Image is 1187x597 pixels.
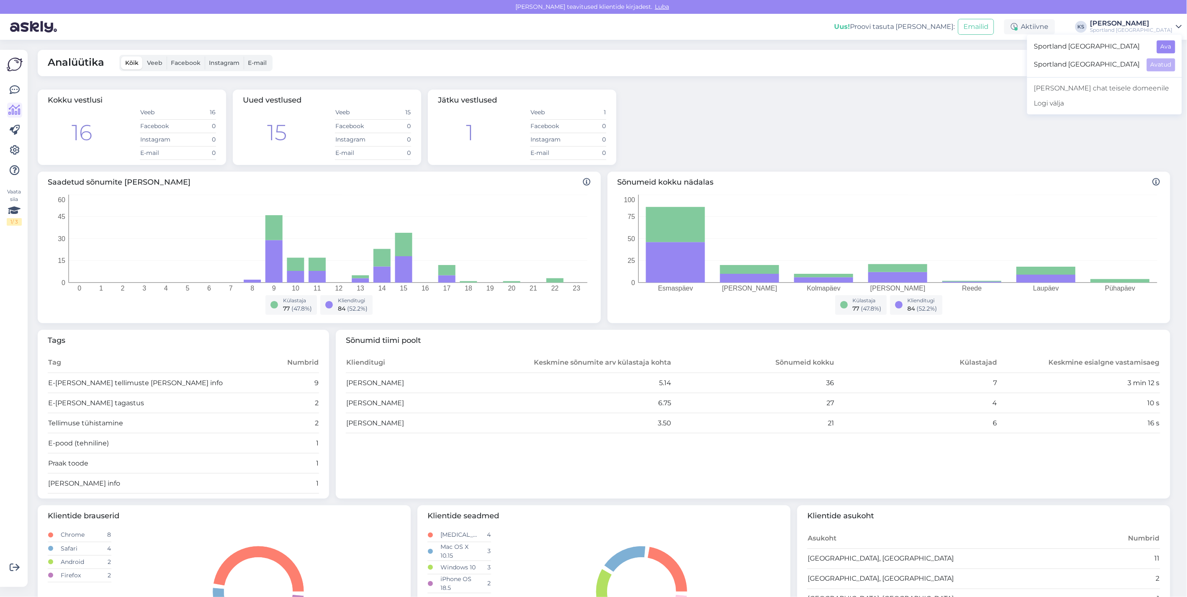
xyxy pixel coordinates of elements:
td: 27 [672,393,834,413]
td: 1 [251,473,319,494]
span: ( 47.8 %) [291,305,312,312]
tspan: 22 [551,285,559,292]
td: 1 [251,453,319,473]
span: Tags [48,335,319,346]
tspan: [PERSON_NAME] [722,285,777,292]
button: Emailid [958,19,994,35]
td: E-mail [335,146,373,160]
tspan: 0 [62,279,65,286]
td: [PERSON_NAME] [346,393,509,413]
div: Sportland [GEOGRAPHIC_DATA] [1090,27,1173,33]
td: 4 [99,542,111,555]
td: 36 [672,373,834,393]
span: Jätku vestlused [438,95,497,105]
td: 2 [99,555,111,569]
td: Tellimuse tühistamine [48,413,251,433]
td: 1 [251,433,319,453]
span: ( 52.2 %) [917,305,937,312]
td: 0 [178,119,216,133]
td: 2 [984,569,1161,589]
td: iPhone OS 18.5 [440,574,478,593]
tspan: 15 [400,285,407,292]
span: Klientide brauserid [48,510,401,522]
tspan: 16 [422,285,429,292]
div: Külastaja [853,297,882,304]
tspan: 17 [443,285,451,292]
tspan: 4 [164,285,168,292]
td: 10 s [997,393,1160,413]
td: Facebook [140,119,178,133]
td: [GEOGRAPHIC_DATA], [GEOGRAPHIC_DATA] [807,548,984,569]
td: 0 [568,133,606,146]
a: [PERSON_NAME]Sportland [GEOGRAPHIC_DATA] [1090,20,1182,33]
td: Facebook [335,119,373,133]
td: [PERSON_NAME] [346,373,509,393]
td: 4 [479,528,491,542]
td: 2 [251,413,319,433]
img: Askly Logo [7,57,23,72]
td: 2 [479,574,491,593]
td: 21 [672,413,834,433]
span: Klientide asukoht [807,510,1160,522]
tspan: 60 [58,196,65,203]
td: 0 [568,119,606,133]
td: 3 min 12 s [997,373,1160,393]
td: 0 [373,119,411,133]
tspan: 1 [99,285,103,292]
td: Instagram [335,133,373,146]
td: 0 [178,146,216,160]
td: [PERSON_NAME] [346,413,509,433]
tspan: 100 [624,196,635,203]
th: Keskmine esialgne vastamisaeg [997,353,1160,373]
td: 1 [568,106,606,119]
td: E-pood (tehniline) [48,433,251,453]
span: 84 [908,305,915,312]
span: Uued vestlused [243,95,301,105]
div: KS [1075,21,1087,33]
td: [GEOGRAPHIC_DATA], [GEOGRAPHIC_DATA] [807,569,984,589]
div: 1 [466,116,474,149]
th: Asukoht [807,528,984,548]
td: 16 s [997,413,1160,433]
td: Instagram [140,133,178,146]
span: 84 [338,305,345,312]
td: 0 [178,133,216,146]
tspan: 20 [508,285,515,292]
tspan: 3 [142,285,146,292]
span: Kokku vestlusi [48,95,103,105]
th: Tag [48,353,251,373]
tspan: 19 [487,285,494,292]
tspan: [PERSON_NAME] [870,285,925,292]
td: Veeb [530,106,568,119]
td: Safari [60,542,98,555]
tspan: 14 [379,285,386,292]
tspan: 13 [357,285,364,292]
tspan: 30 [58,235,65,242]
td: Mac OS X 10.15 [440,542,478,561]
td: 6.75 [509,393,672,413]
span: Luba [652,3,672,10]
td: 7 [834,373,997,393]
tspan: 2 [121,285,125,292]
th: Külastajad [834,353,997,373]
tspan: 6 [207,285,211,292]
tspan: 0 [77,285,81,292]
span: 77 [853,305,860,312]
td: [MEDICAL_DATA] [440,528,478,542]
td: 5.14 [509,373,672,393]
td: Veeb [335,106,373,119]
td: E-mail [140,146,178,160]
td: E-mail [530,146,568,160]
td: 16 [178,106,216,119]
td: 2 [251,393,319,413]
td: Veeb [140,106,178,119]
tspan: 15 [58,257,65,264]
td: E-[PERSON_NAME] tellimuste [PERSON_NAME] info [48,373,251,393]
th: Numbrid [984,528,1161,548]
td: 3.50 [509,413,672,433]
span: Sportland [GEOGRAPHIC_DATA] [1034,40,1150,53]
b: Uus! [834,23,850,31]
div: Klienditugi [338,297,368,304]
td: 8 [99,528,111,542]
td: Android [60,555,98,569]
